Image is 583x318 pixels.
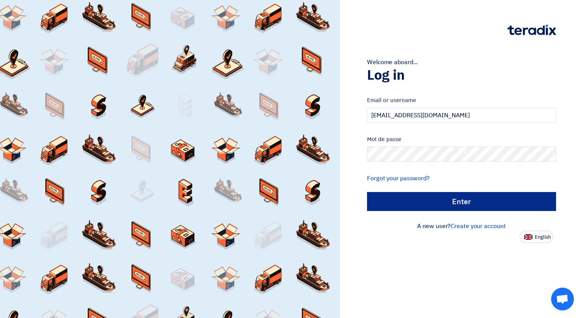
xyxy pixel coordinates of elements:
[520,231,553,243] button: English
[367,58,556,67] div: Welcome aboard...
[551,288,574,310] a: Open chat
[417,222,506,231] font: A new user?
[367,192,556,211] input: Enter
[367,96,556,105] label: Email or username
[535,235,551,240] span: English
[367,67,556,83] h1: Log in
[367,135,556,144] label: Mot de passe
[367,108,556,123] input: Enter your business email or username...
[367,174,430,183] a: Forgot your password?
[451,222,506,231] a: Create your account
[524,234,533,240] img: en-US.png
[507,25,556,35] img: Teradix logo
